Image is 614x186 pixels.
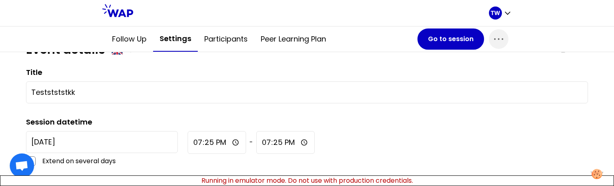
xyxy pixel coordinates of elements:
label: Session datetime [26,117,92,127]
p: Extend on several days [42,156,178,166]
button: Peer learning plan [254,27,333,51]
input: Ex: New Session [31,87,583,98]
button: Settings [153,26,198,52]
button: Participants [198,27,254,51]
button: Follow up [106,27,153,51]
p: TW [491,9,500,17]
span: - [249,138,253,147]
label: Title [26,67,42,77]
a: Ouvrir le chat [10,153,34,178]
h1: Event details [26,42,105,57]
button: Manage your preferences about cookies [586,164,608,184]
input: YYYY-M-D [26,131,178,153]
button: TW [489,7,512,20]
button: Go to session [417,28,484,50]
